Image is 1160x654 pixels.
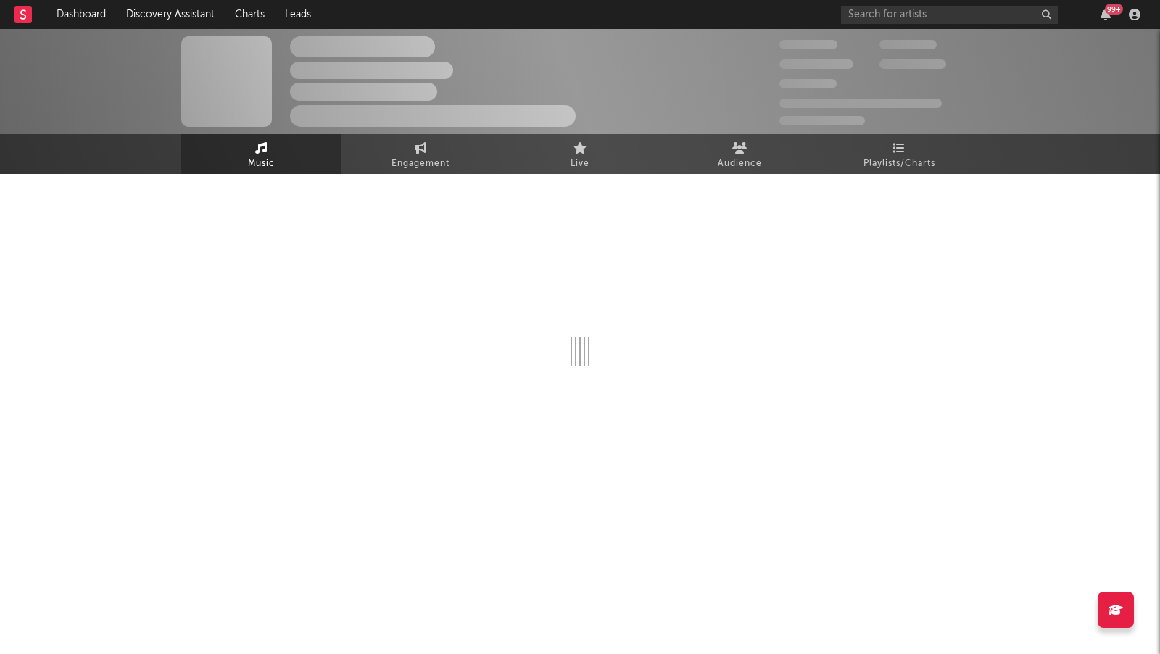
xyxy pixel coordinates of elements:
[863,155,935,173] span: Playlists/Charts
[391,155,449,173] span: Engagement
[500,134,660,174] a: Live
[779,99,942,108] span: 50,000,000 Monthly Listeners
[779,79,837,88] span: 100,000
[841,6,1058,24] input: Search for artists
[879,40,937,49] span: 100,000
[718,155,762,173] span: Audience
[779,116,865,125] span: Jump Score: 85.0
[181,134,341,174] a: Music
[248,155,275,173] span: Music
[779,59,853,69] span: 50,000,000
[341,134,500,174] a: Engagement
[571,155,589,173] span: Live
[660,134,819,174] a: Audience
[1105,4,1123,15] div: 99 +
[819,134,979,174] a: Playlists/Charts
[879,59,946,69] span: 1,000,000
[779,40,837,49] span: 300,000
[1101,9,1111,20] button: 99+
